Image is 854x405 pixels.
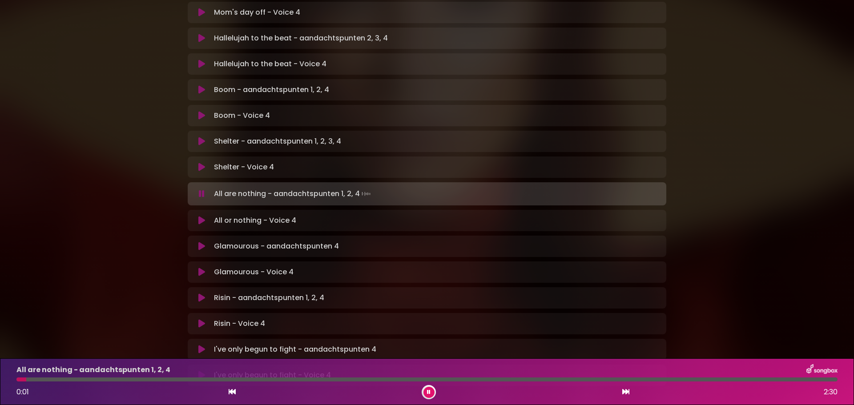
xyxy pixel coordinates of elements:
p: Mom's day off - Voice 4 [214,7,300,18]
p: Glamourous - aandachtspunten 4 [214,241,339,252]
p: Hallelujah to the beat - aandachtspunten 2, 3, 4 [214,33,388,44]
p: All or nothing - Voice 4 [214,215,296,226]
p: Shelter - Voice 4 [214,162,274,172]
img: songbox-logo-white.png [806,364,838,376]
p: Boom - aandachtspunten 1, 2, 4 [214,84,329,95]
p: All are nothing - aandachtspunten 1, 2, 4 [16,365,170,375]
p: Shelter - aandachtspunten 1, 2, 3, 4 [214,136,341,147]
span: 2:30 [824,387,838,397]
p: All are nothing - aandachtspunten 1, 2, 4 [214,188,372,200]
p: Risin - aandachtspunten 1, 2, 4 [214,293,324,303]
p: Glamourous - Voice 4 [214,267,294,277]
span: 0:01 [16,387,29,397]
img: waveform4.gif [360,188,372,200]
p: Hallelujah to the beat - Voice 4 [214,59,326,69]
p: I've only begun to fight - aandachtspunten 4 [214,344,376,355]
p: Risin - Voice 4 [214,318,265,329]
p: Boom - Voice 4 [214,110,270,121]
